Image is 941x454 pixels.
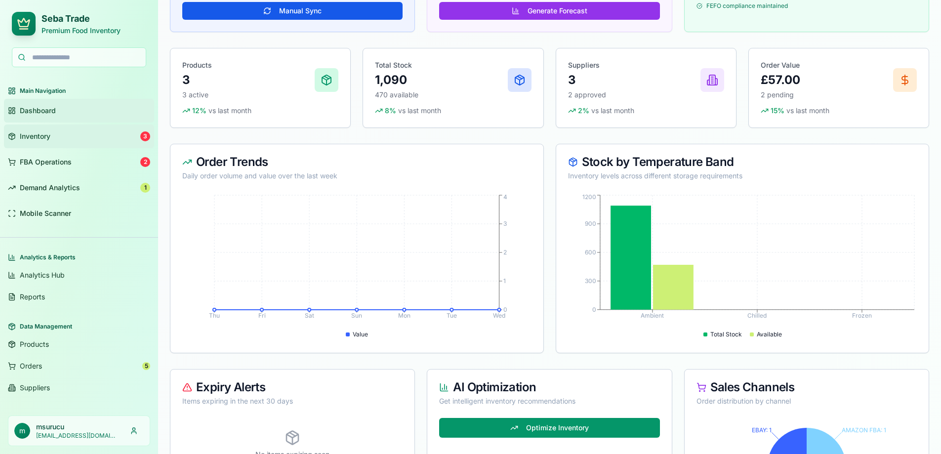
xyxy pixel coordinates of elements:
[582,193,596,201] tspan: 1200
[41,12,121,26] h2: Seba Trade
[41,26,121,36] p: Premium Food Inventory
[20,292,45,302] span: Reports
[20,208,71,218] span: Mobile Scanner
[771,106,784,116] span: 15 %
[182,156,532,168] div: Order Trends
[439,381,659,393] div: AI Optimization
[375,72,507,88] p: 1,090
[439,2,659,20] button: Generate Forecast
[182,381,403,393] div: Expiry Alerts
[182,2,403,20] button: Manual Sync
[398,312,410,319] tspan: Mon
[20,383,50,393] span: Suppliers
[761,72,893,88] p: £57.00
[140,157,150,167] div: 2
[584,248,596,256] tspan: 600
[4,378,154,398] a: Suppliers
[182,90,315,100] p: 3 active
[592,306,596,313] tspan: 0
[258,312,266,319] tspan: Fri
[20,183,80,193] span: Demand Analytics
[4,83,154,99] div: Main Navigation
[4,150,154,174] a: FBA Operations2
[578,106,589,116] span: 2 %
[140,131,150,141] div: 3
[493,312,505,319] tspan: Wed
[591,106,634,116] span: vs last month
[375,60,507,70] p: Total Stock
[182,171,532,181] div: Daily order volume and value over the last week
[305,312,314,319] tspan: Sat
[568,156,917,168] div: Stock by Temperature Band
[182,60,315,70] p: Products
[696,396,917,406] div: Order distribution by channel
[503,193,507,201] tspan: 4
[703,330,742,338] div: Total Stock
[503,306,507,313] tspan: 0
[4,319,154,334] div: Data Management
[568,60,700,70] p: Suppliers
[641,312,664,319] tspan: Ambient
[192,106,206,116] span: 12 %
[4,124,154,148] a: Inventory3
[20,270,65,280] span: Analytics Hub
[706,2,788,10] span: FEFO compliance maintained
[503,248,507,256] tspan: 2
[584,220,596,227] tspan: 900
[439,418,659,438] button: Optimize Inventory
[209,312,220,319] tspan: Thu
[852,312,872,319] tspan: Frozen
[4,356,154,376] a: Orders5
[182,72,315,88] p: 3
[747,312,767,319] tspan: Chilled
[20,106,56,116] span: Dashboard
[568,171,917,181] div: Inventory levels across different storage requirements
[20,157,72,167] span: FBA Operations
[4,265,154,285] a: Analytics Hub
[351,312,362,319] tspan: Sun
[4,99,154,123] a: Dashboard
[182,396,403,406] div: Items expiring in the next 30 days
[761,90,893,100] p: 2 pending
[750,330,782,338] div: Available
[4,249,154,265] div: Analytics & Reports
[4,176,154,200] a: Demand Analytics1
[841,426,886,434] tspan: AMAZON FBA: 1
[20,339,49,349] span: Products
[4,202,154,225] a: Mobile Scanner
[140,183,150,193] div: 1
[503,277,506,285] tspan: 1
[375,90,507,100] p: 470 available
[14,423,30,439] span: m
[385,106,396,116] span: 8 %
[142,362,150,370] div: 5
[20,361,42,371] span: Orders
[4,334,154,354] a: Products
[36,422,118,432] p: msurucu
[568,72,700,88] p: 3
[398,106,441,116] span: vs last month
[752,426,772,434] tspan: EBAY: 1
[584,277,596,285] tspan: 300
[568,90,700,100] p: 2 approved
[20,131,50,141] span: Inventory
[696,381,917,393] div: Sales Channels
[346,330,368,338] div: Value
[4,287,154,307] a: Reports
[503,220,507,227] tspan: 3
[786,106,829,116] span: vs last month
[36,432,118,440] p: [EMAIL_ADDRESS][DOMAIN_NAME]
[447,312,457,319] tspan: Tue
[761,60,893,70] p: Order Value
[208,106,251,116] span: vs last month
[439,396,659,406] div: Get intelligent inventory recommendations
